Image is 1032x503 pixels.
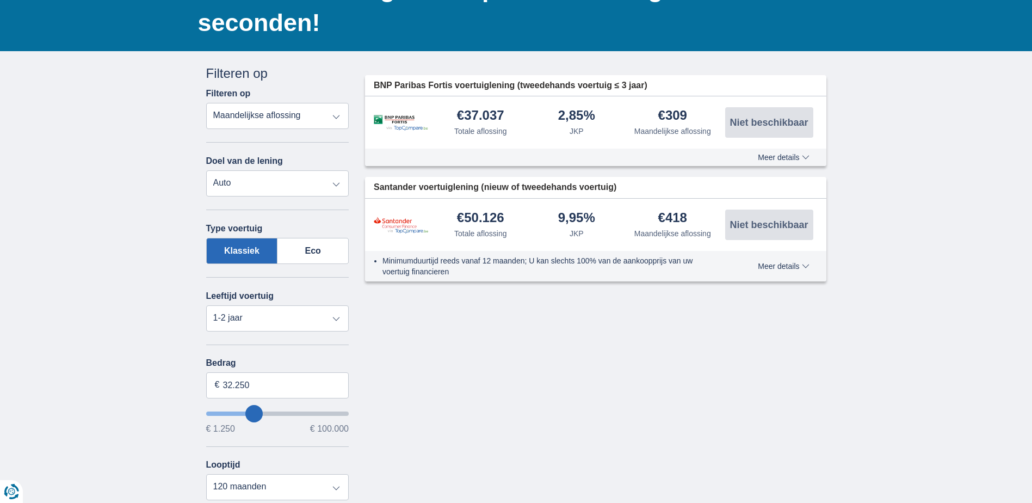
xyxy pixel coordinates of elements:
[277,238,349,264] label: Eco
[658,211,687,226] div: €418
[206,425,235,433] span: € 1.250
[730,220,808,230] span: Niet beschikbaar
[457,211,504,226] div: €50.126
[206,291,274,301] label: Leeftijd voertuig
[374,115,428,131] img: product.pl.alt BNP Paribas Fortis
[374,79,647,92] span: BNP Paribas Fortis voertuiglening (tweedehands voertuig ≤ 3 jaar)
[206,89,251,99] label: Filteren op
[750,153,817,162] button: Meer details
[558,109,595,124] div: 2,85%
[206,412,349,416] input: wantToBorrow
[750,262,817,271] button: Meer details
[206,460,240,470] label: Looptijd
[374,181,616,194] span: Santander voertuiglening (nieuw of tweedehands voertuig)
[206,224,263,234] label: Type voertuig
[206,156,283,166] label: Doel van de lening
[758,262,809,270] span: Meer details
[634,228,711,239] div: Maandelijkse aflossing
[382,255,718,277] li: Minimumduurtijd reeds vanaf 12 maanden; U kan slechts 100% van de aankoopprijs van uw voertuig fi...
[725,107,813,138] button: Niet beschikbaar
[725,210,813,240] button: Niet beschikbaar
[215,379,220,391] span: €
[206,358,349,368] label: Bedrag
[658,109,687,124] div: €309
[758,154,809,161] span: Meer details
[454,126,507,137] div: Totale aflossing
[570,228,584,239] div: JKP
[206,238,278,264] label: Klassiek
[634,126,711,137] div: Maandelijkse aflossing
[570,126,584,137] div: JKP
[206,64,349,83] div: Filteren op
[310,425,349,433] span: € 100.000
[454,228,507,239] div: Totale aflossing
[374,217,428,234] img: product.pl.alt Santander
[558,211,595,226] div: 9,95%
[457,109,504,124] div: €37.037
[730,118,808,127] span: Niet beschikbaar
